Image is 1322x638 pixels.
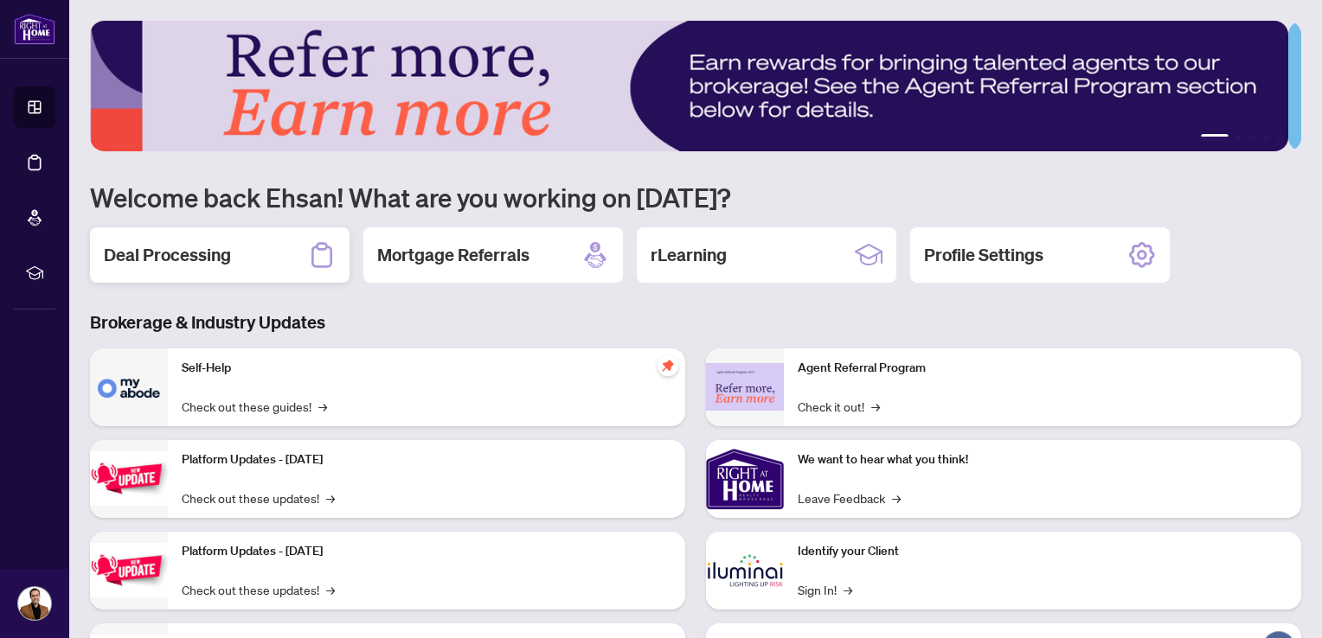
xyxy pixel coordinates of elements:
[182,542,671,561] p: Platform Updates - [DATE]
[1235,134,1242,141] button: 2
[658,355,678,376] span: pushpin
[798,580,852,599] a: Sign In!→
[14,13,55,45] img: logo
[798,397,880,416] a: Check it out!→
[651,243,727,267] h2: rLearning
[182,488,335,507] a: Check out these updates!→
[798,488,901,507] a: Leave Feedback→
[706,440,784,518] img: We want to hear what you think!
[90,451,168,506] img: Platform Updates - July 21, 2025
[798,359,1287,378] p: Agent Referral Program
[326,488,335,507] span: →
[182,450,671,469] p: Platform Updates - [DATE]
[326,580,335,599] span: →
[182,397,327,416] a: Check out these guides!→
[318,397,327,416] span: →
[1253,577,1305,629] button: Open asap
[90,310,1301,335] h3: Brokerage & Industry Updates
[90,181,1301,214] h1: Welcome back Ehsan! What are you working on [DATE]?
[1277,134,1284,141] button: 5
[104,243,231,267] h2: Deal Processing
[706,532,784,609] img: Identify your Client
[798,542,1287,561] p: Identify your Client
[90,21,1288,151] img: Slide 0
[706,363,784,411] img: Agent Referral Program
[90,348,168,426] img: Self-Help
[1201,134,1229,141] button: 1
[18,587,51,620] img: Profile Icon
[90,543,168,597] img: Platform Updates - July 8, 2025
[892,488,901,507] span: →
[182,580,335,599] a: Check out these updates!→
[844,580,852,599] span: →
[1263,134,1270,141] button: 4
[798,450,1287,469] p: We want to hear what you think!
[182,359,671,378] p: Self-Help
[377,243,529,267] h2: Mortgage Referrals
[1249,134,1256,141] button: 3
[924,243,1043,267] h2: Profile Settings
[871,397,880,416] span: →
